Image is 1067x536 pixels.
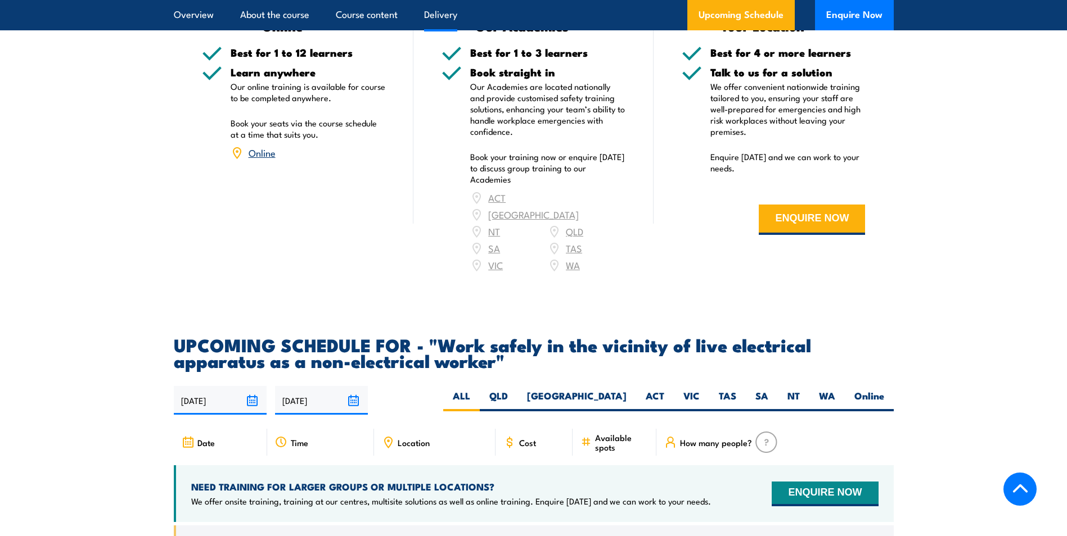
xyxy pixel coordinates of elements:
[710,47,866,58] h5: Best for 4 or more learners
[191,480,711,493] h4: NEED TRAINING FOR LARGER GROUPS OR MULTIPLE LOCATIONS?
[249,146,276,159] a: Online
[470,151,625,185] p: Book your training now or enquire [DATE] to discuss group training to our Academies
[197,438,215,447] span: Date
[682,20,843,33] h3: Your Location
[174,386,267,415] input: From date
[275,386,368,415] input: To date
[470,67,625,78] h5: Book straight in
[231,67,386,78] h5: Learn anywhere
[746,389,778,411] label: SA
[778,389,809,411] label: NT
[174,337,894,368] h2: UPCOMING SCHEDULE FOR - "Work safely in the vicinity of live electrical apparatus as a non-electr...
[231,117,386,140] p: Book your seats via the course schedule at a time that suits you.
[519,438,536,447] span: Cost
[759,205,865,235] button: ENQUIRE NOW
[191,496,711,507] p: We offer onsite training, training at our centres, multisite solutions as well as online training...
[674,389,709,411] label: VIC
[231,81,386,103] p: Our online training is available for course to be completed anywhere.
[710,67,866,78] h5: Talk to us for a solution
[772,482,878,506] button: ENQUIRE NOW
[398,438,430,447] span: Location
[231,47,386,58] h5: Best for 1 to 12 learners
[680,438,752,447] span: How many people?
[709,389,746,411] label: TAS
[710,81,866,137] p: We offer convenient nationwide training tailored to you, ensuring your staff are well-prepared fo...
[710,151,866,174] p: Enquire [DATE] and we can work to your needs.
[636,389,674,411] label: ACT
[470,47,625,58] h5: Best for 1 to 3 learners
[595,433,649,452] span: Available spots
[845,389,894,411] label: Online
[480,389,517,411] label: QLD
[470,81,625,137] p: Our Academies are located nationally and provide customised safety training solutions, enhancing ...
[291,438,308,447] span: Time
[809,389,845,411] label: WA
[202,20,363,33] h3: Online
[517,389,636,411] label: [GEOGRAPHIC_DATA]
[443,389,480,411] label: ALL
[442,20,603,33] h3: Our Academies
